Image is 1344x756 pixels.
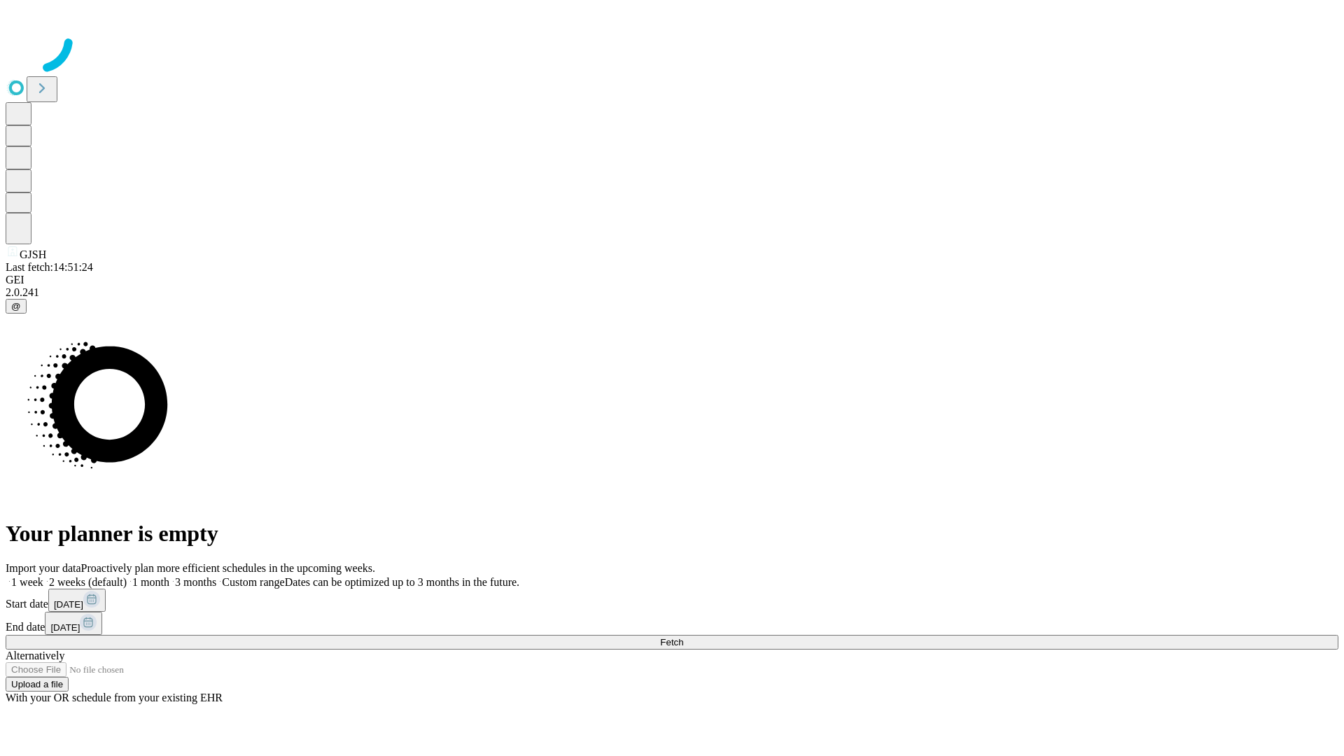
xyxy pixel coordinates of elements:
[6,589,1338,612] div: Start date
[48,589,106,612] button: [DATE]
[6,650,64,661] span: Alternatively
[54,599,83,610] span: [DATE]
[132,576,169,588] span: 1 month
[45,612,102,635] button: [DATE]
[6,521,1338,547] h1: Your planner is empty
[11,301,21,311] span: @
[6,635,1338,650] button: Fetch
[49,576,127,588] span: 2 weeks (default)
[6,562,81,574] span: Import your data
[6,612,1338,635] div: End date
[6,286,1338,299] div: 2.0.241
[175,576,216,588] span: 3 months
[285,576,519,588] span: Dates can be optimized up to 3 months in the future.
[6,692,223,703] span: With your OR schedule from your existing EHR
[6,677,69,692] button: Upload a file
[20,248,46,260] span: GJSH
[6,299,27,314] button: @
[11,576,43,588] span: 1 week
[50,622,80,633] span: [DATE]
[6,261,93,273] span: Last fetch: 14:51:24
[81,562,375,574] span: Proactively plan more efficient schedules in the upcoming weeks.
[6,274,1338,286] div: GEI
[222,576,284,588] span: Custom range
[660,637,683,647] span: Fetch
